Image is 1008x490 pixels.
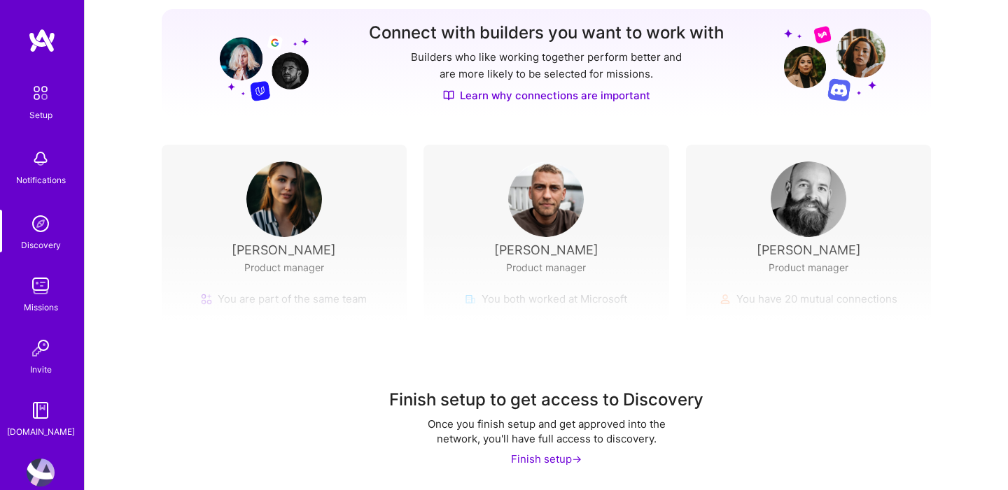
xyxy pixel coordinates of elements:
[27,396,55,424] img: guide book
[408,49,685,82] p: Builders who like working together perform better and are more likely to be selected for missions.
[407,417,687,446] div: Once you finish setup and get approved into the network, you'll have full access to discovery.
[24,300,58,315] div: Missions
[784,25,885,101] img: Grow your network
[30,362,52,377] div: Invite
[27,334,55,362] img: Invite
[27,459,55,487] img: User Avatar
[771,161,846,237] img: User Avatar
[7,424,75,439] div: [DOMAIN_NAME]
[511,452,582,466] div: Finish setup ->
[27,145,55,173] img: bell
[29,108,52,122] div: Setup
[23,459,58,487] a: User Avatar
[443,88,650,103] a: Learn why connections are important
[21,238,61,252] div: Discovery
[27,272,55,300] img: teamwork
[16,173,66,187] div: Notifications
[28,28,56,53] img: logo
[443,89,454,101] img: Discover
[369,23,724,43] h3: Connect with builders you want to work with
[389,389,703,411] div: Finish setup to get access to Discovery
[26,78,55,108] img: setup
[246,161,322,237] img: User Avatar
[207,24,309,101] img: Grow your network
[27,210,55,238] img: discovery
[508,161,584,237] img: User Avatar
